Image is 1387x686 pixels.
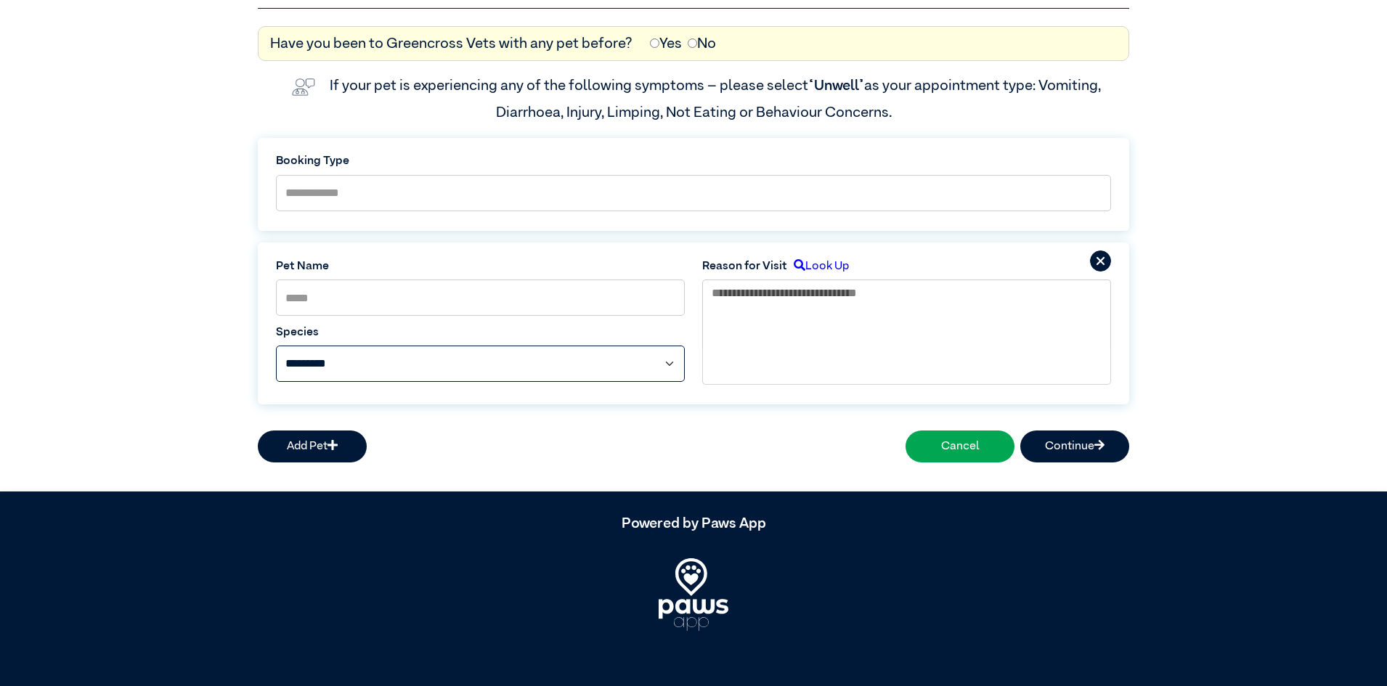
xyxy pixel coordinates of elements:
[330,78,1104,119] label: If your pet is experiencing any of the following symptoms – please select as your appointment typ...
[286,73,321,102] img: vet
[659,558,728,631] img: PawsApp
[276,324,685,341] label: Species
[276,258,685,275] label: Pet Name
[808,78,864,93] span: “Unwell”
[702,258,787,275] label: Reason for Visit
[650,33,682,54] label: Yes
[688,38,697,48] input: No
[906,430,1014,462] button: Cancel
[787,258,849,275] label: Look Up
[258,515,1129,532] h5: Powered by Paws App
[258,430,367,462] button: Add Pet
[270,33,633,54] label: Have you been to Greencross Vets with any pet before?
[276,152,1111,170] label: Booking Type
[688,33,716,54] label: No
[1020,430,1129,462] button: Continue
[650,38,659,48] input: Yes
